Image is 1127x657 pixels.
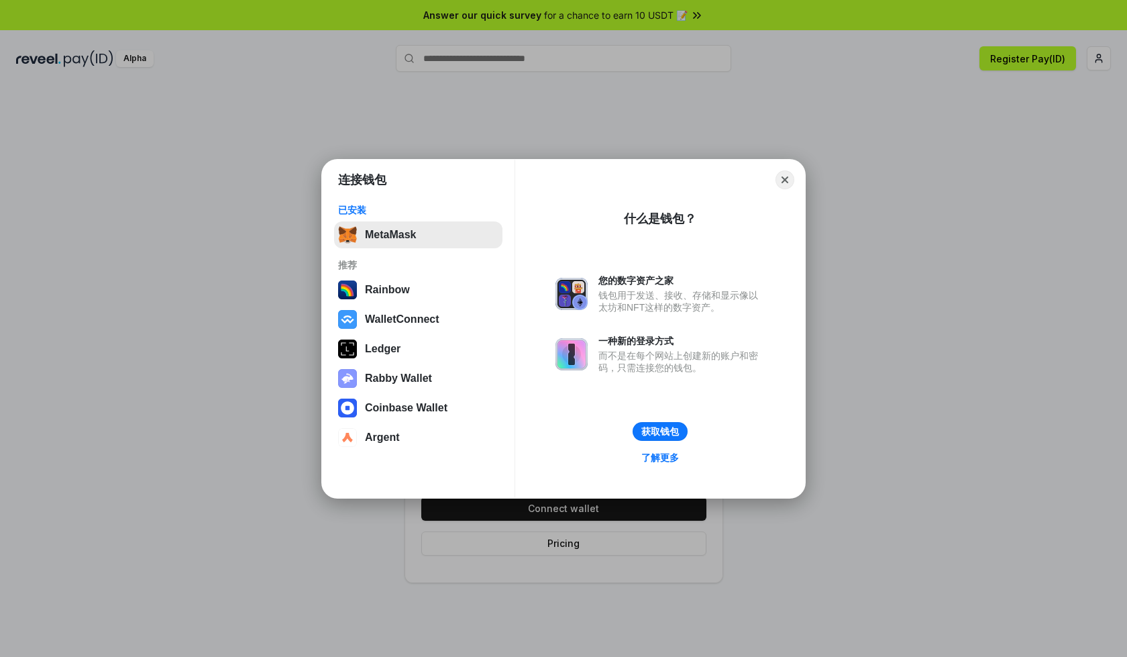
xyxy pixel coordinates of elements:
[338,259,498,271] div: 推荐
[334,306,502,333] button: WalletConnect
[338,340,357,358] img: svg+xml,%3Csvg%20xmlns%3D%22http%3A%2F%2Fwww.w3.org%2F2000%2Fsvg%22%20width%3D%2228%22%20height%3...
[338,225,357,244] img: svg+xml,%3Csvg%20fill%3D%22none%22%20height%3D%2233%22%20viewBox%3D%220%200%2035%2033%22%20width%...
[598,274,765,287] div: 您的数字资产之家
[338,310,357,329] img: svg+xml,%3Csvg%20width%3D%2228%22%20height%3D%2228%22%20viewBox%3D%220%200%2028%2028%22%20fill%3D...
[334,395,502,421] button: Coinbase Wallet
[338,369,357,388] img: svg+xml,%3Csvg%20xmlns%3D%22http%3A%2F%2Fwww.w3.org%2F2000%2Fsvg%22%20fill%3D%22none%22%20viewBox...
[365,372,432,385] div: Rabby Wallet
[334,336,502,362] button: Ledger
[338,204,498,216] div: 已安装
[598,289,765,313] div: 钱包用于发送、接收、存储和显示像以太坊和NFT这样的数字资产。
[365,229,416,241] div: MetaMask
[598,335,765,347] div: 一种新的登录方式
[334,424,502,451] button: Argent
[338,281,357,299] img: svg+xml,%3Csvg%20width%3D%22120%22%20height%3D%22120%22%20viewBox%3D%220%200%20120%20120%22%20fil...
[555,338,588,370] img: svg+xml,%3Csvg%20xmlns%3D%22http%3A%2F%2Fwww.w3.org%2F2000%2Fsvg%22%20fill%3D%22none%22%20viewBox...
[365,432,400,444] div: Argent
[555,278,588,310] img: svg+xml,%3Csvg%20xmlns%3D%22http%3A%2F%2Fwww.w3.org%2F2000%2Fsvg%22%20fill%3D%22none%22%20viewBox...
[334,221,502,248] button: MetaMask
[365,402,447,414] div: Coinbase Wallet
[338,399,357,417] img: svg+xml,%3Csvg%20width%3D%2228%22%20height%3D%2228%22%20viewBox%3D%220%200%2028%2028%22%20fill%3D...
[641,452,679,464] div: 了解更多
[334,276,502,303] button: Rainbow
[641,425,679,438] div: 获取钱包
[624,211,696,227] div: 什么是钱包？
[633,422,688,441] button: 获取钱包
[338,428,357,447] img: svg+xml,%3Csvg%20width%3D%2228%22%20height%3D%2228%22%20viewBox%3D%220%200%2028%2028%22%20fill%3D...
[365,343,400,355] div: Ledger
[598,350,765,374] div: 而不是在每个网站上创建新的账户和密码，只需连接您的钱包。
[633,449,687,466] a: 了解更多
[775,170,794,189] button: Close
[365,313,439,325] div: WalletConnect
[365,284,410,296] div: Rainbow
[338,172,386,188] h1: 连接钱包
[334,365,502,392] button: Rabby Wallet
